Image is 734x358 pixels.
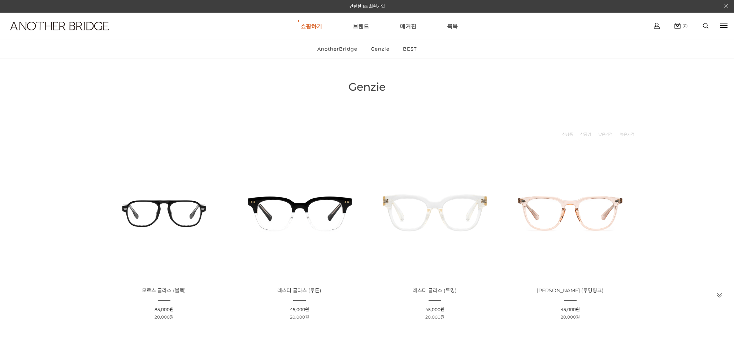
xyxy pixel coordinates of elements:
[4,22,114,48] a: logo
[365,39,396,58] a: Genzie
[277,287,321,294] span: 레스터 글라스 (투톤)
[505,147,635,277] img: 애크런 글라스 - 투명핑크 안경 제품 이미지
[562,131,573,138] a: 신상품
[425,307,444,312] span: 45,000원
[300,13,322,39] a: 쇼핑하기
[349,4,385,9] a: 간편한 1초 회원가입
[142,287,186,294] span: 모르스 글라스 (블랙)
[703,23,708,29] img: search
[425,314,444,320] span: 20,000원
[681,23,688,28] span: (0)
[290,307,309,312] span: 45,000원
[537,288,604,293] a: [PERSON_NAME] (투명핑크)
[561,314,580,320] span: 20,000원
[413,287,457,294] span: 레스터 글라스 (투명)
[397,39,423,58] a: BEST
[311,39,364,58] a: AnotherBridge
[99,147,229,277] img: 모르스 글라스 블랙 - 블랙 컬러의 세련된 안경 이미지
[561,307,580,312] span: 45,000원
[580,131,591,138] a: 상품명
[400,13,416,39] a: 매거진
[620,131,634,138] a: 높은가격
[155,314,174,320] span: 20,000원
[353,13,369,39] a: 브랜드
[142,288,186,293] a: 모르스 글라스 (블랙)
[290,314,309,320] span: 20,000원
[10,22,109,30] img: logo
[674,23,681,29] img: cart
[413,288,457,293] a: 레스터 글라스 (투명)
[447,13,458,39] a: 룩북
[155,307,174,312] span: 85,000원
[234,147,365,277] img: 레스터 글라스 투톤 - 세련된 투톤 안경 제품 이미지
[348,80,386,94] span: Genzie
[598,131,613,138] a: 낮은가격
[654,23,660,29] img: cart
[370,147,500,277] img: 레스터 글라스 - 투명 안경 제품 이미지
[537,287,604,294] span: [PERSON_NAME] (투명핑크)
[277,288,321,293] a: 레스터 글라스 (투톤)
[674,23,688,29] a: (0)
